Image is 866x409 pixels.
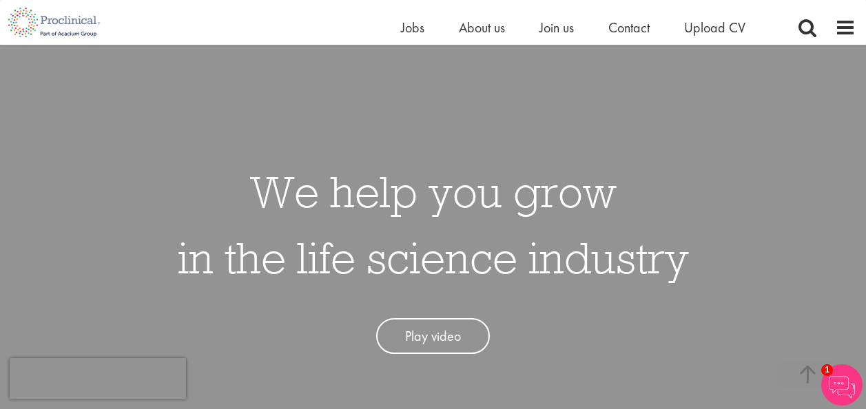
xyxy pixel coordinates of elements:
a: Upload CV [684,19,745,36]
a: Contact [608,19,650,36]
a: About us [459,19,505,36]
span: 1 [821,364,833,376]
a: Play video [376,318,490,355]
a: Jobs [401,19,424,36]
a: Join us [539,19,574,36]
img: Chatbot [821,364,863,406]
h1: We help you grow in the life science industry [178,158,689,291]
